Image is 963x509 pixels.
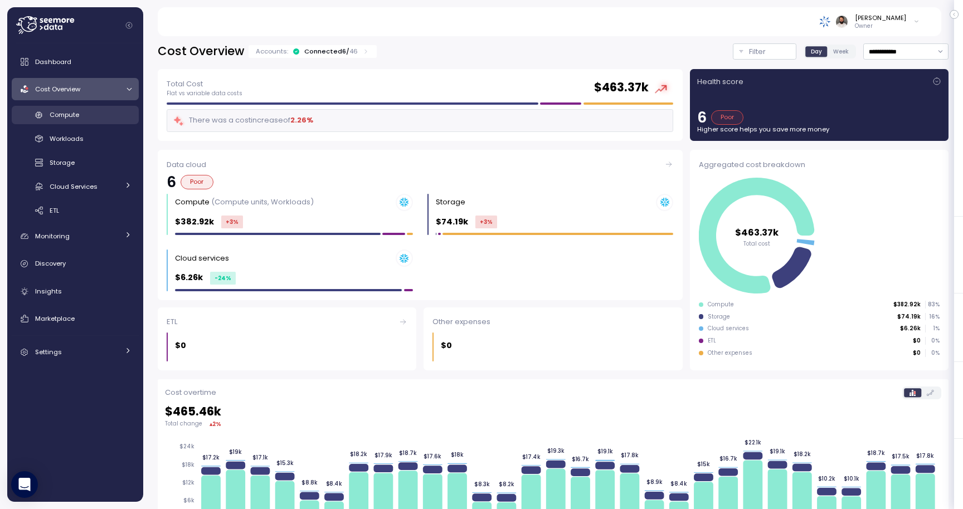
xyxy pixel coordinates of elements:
[165,387,216,398] p: Cost overtime
[599,448,614,455] tspan: $19.1k
[158,150,683,300] a: Data cloud6PoorCompute (Compute units, Workloads)$382.92k+3%Storage $74.19k+3%Cloud services $6.2...
[210,272,236,285] div: -24 %
[796,451,813,458] tspan: $18.2k
[50,206,59,215] span: ETL
[12,201,139,219] a: ETL
[179,443,194,450] tspan: $24k
[12,130,139,148] a: Workloads
[35,287,62,296] span: Insights
[594,80,649,96] h2: $ 463.37k
[175,216,214,228] p: $382.92k
[870,449,888,457] tspan: $18.7k
[181,175,213,189] div: Poor
[913,349,921,357] p: $0
[711,110,744,125] div: Poor
[50,182,98,191] span: Cloud Services
[165,420,202,428] p: Total change
[167,159,673,170] div: Data cloud
[35,314,75,323] span: Marketplace
[836,16,848,27] img: ACg8ocLskjvUhBDgxtSFCRx4ztb74ewwa1VrVEuDBD_Ho1mrTsQB-QE=s96-c
[749,46,766,57] p: Filter
[167,90,242,97] p: Flat vs variable data costs
[573,455,591,462] tspan: $16.7k
[926,313,939,321] p: 16 %
[35,85,80,94] span: Cost Overview
[926,325,939,332] p: 1 %
[819,16,831,27] img: 68790ce639d2d68da1992664.PNG
[733,43,796,60] button: Filter
[175,271,203,284] p: $6.26k
[400,449,418,456] tspan: $18.7k
[229,448,242,456] tspan: $19k
[523,453,542,460] tspan: $17.4k
[425,453,442,460] tspan: $17.6k
[436,197,465,208] div: Storage
[165,404,941,420] h2: $ 465.46k
[175,339,186,352] p: $0
[475,481,491,488] tspan: $8.3k
[35,348,62,356] span: Settings
[11,471,38,498] div: Open Intercom Messenger
[183,497,194,504] tspan: $6k
[12,51,139,73] a: Dashboard
[475,216,497,228] div: +3 %
[894,453,912,460] tspan: $17.5k
[212,420,221,428] div: 2 %
[12,154,139,172] a: Storage
[820,475,838,482] tspan: $10.2k
[747,439,763,446] tspan: $22.1k
[249,45,377,58] div: Accounts:Connected6/46
[12,280,139,302] a: Insights
[12,253,139,275] a: Discovery
[375,452,393,459] tspan: $17.9k
[897,313,921,321] p: $74.19k
[699,159,940,170] div: Aggregated cost breakdown
[175,253,229,264] div: Cloud services
[708,313,730,321] div: Storage
[202,454,220,461] tspan: $17.2k
[12,225,139,247] a: Monitoring
[436,216,468,228] p: $74.19k
[12,307,139,330] a: Marketplace
[158,307,416,370] a: ETL$0
[708,349,752,357] div: Other expenses
[167,316,407,327] div: ETL
[349,47,358,56] p: 46
[708,337,716,345] div: ETL
[697,110,707,125] p: 6
[173,114,313,127] div: There was a cost increase of
[167,79,242,90] p: Total Cost
[12,341,139,364] a: Settings
[648,478,664,486] tspan: $8.9k
[50,134,84,143] span: Workloads
[35,57,71,66] span: Dashboard
[500,481,515,488] tspan: $8.2k
[893,301,921,309] p: $382.92k
[721,455,739,462] tspan: $16.7k
[12,78,139,100] a: Cost Overview
[432,316,673,327] div: Other expenses
[12,177,139,195] a: Cloud Services
[926,349,939,357] p: 0 %
[35,232,70,241] span: Monitoring
[276,459,294,467] tspan: $15.3k
[256,47,288,56] p: Accounts:
[175,197,314,208] div: Compute
[304,47,358,56] div: Connected 6 /
[548,447,566,454] tspan: $19.3k
[697,76,743,87] p: Health score
[735,226,779,238] tspan: $463.37k
[210,420,221,428] div: ▴
[811,47,822,56] span: Day
[846,475,862,482] tspan: $10.1k
[158,43,244,60] h2: Cost Overview
[926,301,939,309] p: 83 %
[211,197,314,207] p: (Compute units, Workloads)
[833,47,849,56] span: Week
[697,125,941,134] p: Higher score helps you save more money
[252,454,268,461] tspan: $17.1k
[351,451,368,458] tspan: $18.2k
[441,339,452,352] p: $0
[167,175,176,189] p: 6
